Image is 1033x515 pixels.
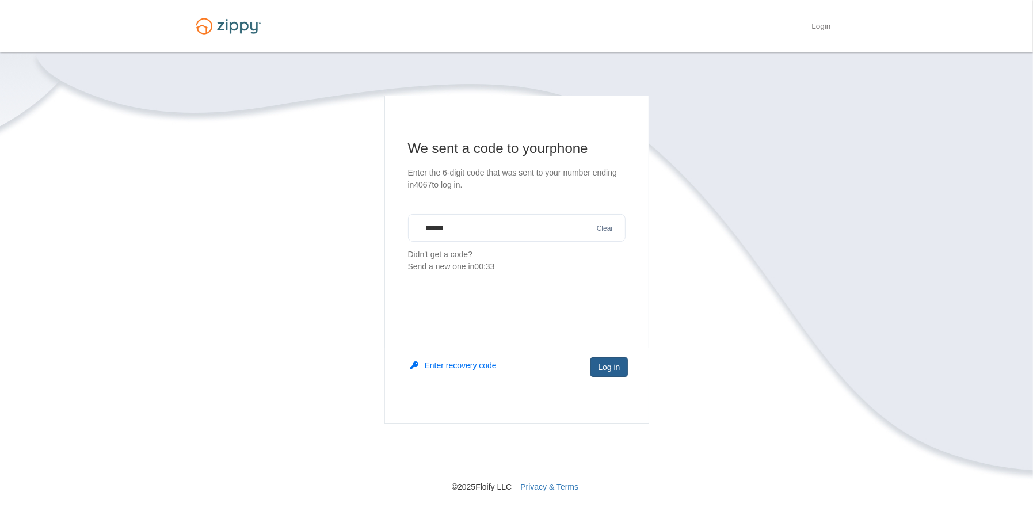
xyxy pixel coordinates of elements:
button: Log in [590,357,627,377]
img: Logo [189,13,268,40]
button: Enter recovery code [411,360,497,371]
p: Enter the 6-digit code that was sent to your number ending in 4067 to log in. [408,167,626,191]
div: Send a new one in 00:33 [408,261,626,273]
button: Clear [593,223,617,234]
nav: © 2025 Floify LLC [189,424,845,493]
a: Privacy & Terms [520,482,578,491]
p: Didn't get a code? [408,249,626,273]
h1: We sent a code to your phone [408,139,626,158]
a: Login [811,22,830,33]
